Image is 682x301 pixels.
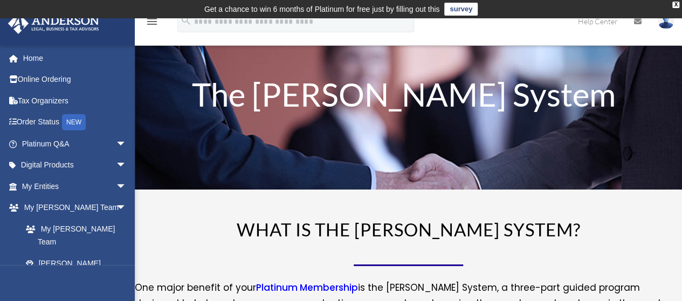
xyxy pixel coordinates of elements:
[8,90,143,111] a: Tax Organizers
[8,111,143,134] a: Order StatusNEW
[190,78,628,148] h1: The [PERSON_NAME] System
[444,3,478,16] a: survey
[658,13,674,29] img: User Pic
[256,281,358,299] a: Platinum Membership
[8,176,143,197] a: My Entitiesarrow_drop_down
[146,19,159,28] a: menu
[8,133,143,155] a: Platinum Q&Aarrow_drop_down
[116,176,137,198] span: arrow_drop_down
[8,155,143,176] a: Digital Productsarrow_drop_down
[8,197,143,219] a: My [PERSON_NAME] Teamarrow_drop_down
[8,69,143,90] a: Online Ordering
[15,253,137,287] a: [PERSON_NAME] System
[204,3,440,16] div: Get a chance to win 6 months of Platinum for free just by filling out this
[116,197,137,219] span: arrow_drop_down
[116,155,137,177] span: arrow_drop_down
[62,114,86,130] div: NEW
[146,15,159,28] i: menu
[237,219,581,240] span: WHAT IS THE [PERSON_NAME] SYSTEM?
[116,133,137,155] span: arrow_drop_down
[180,15,192,26] i: search
[672,2,679,8] div: close
[15,218,143,253] a: My [PERSON_NAME] Team
[8,47,143,69] a: Home
[5,13,102,34] img: Anderson Advisors Platinum Portal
